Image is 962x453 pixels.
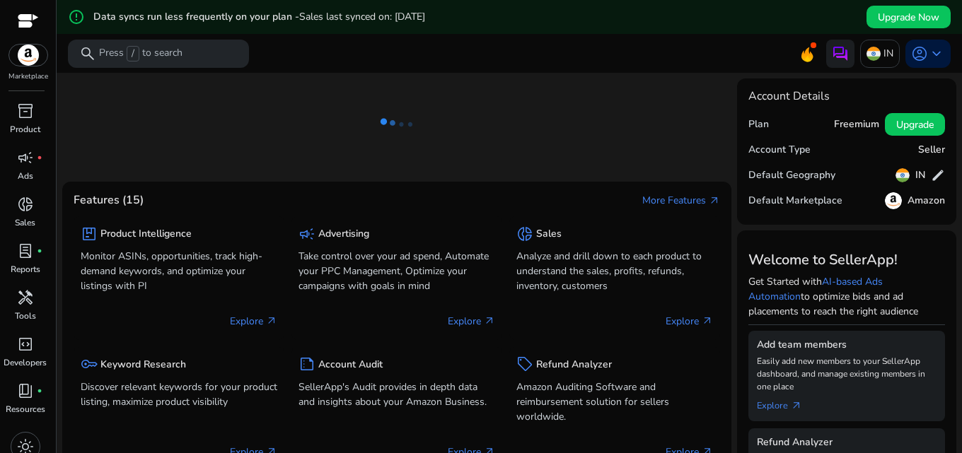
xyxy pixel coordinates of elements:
[81,249,277,293] p: Monitor ASINs, opportunities, track high-demand keywords, and optimize your listings with PI
[299,10,425,23] span: Sales last synced on: [DATE]
[15,216,35,229] p: Sales
[299,355,315,372] span: summarize
[791,400,802,411] span: arrow_outward
[666,314,713,329] p: Explore
[867,47,881,61] img: in.svg
[299,249,495,293] p: Take control over your ad spend, Automate your PPC Management, Optimize your campaigns with goals...
[748,252,945,269] h3: Welcome to SellerApp!
[516,355,533,372] span: sell
[757,355,937,393] p: Easily add new members to your SellerApp dashboard, and manage existing members in one place
[748,170,835,182] h5: Default Geography
[37,155,42,160] span: fiber_manual_record
[18,170,33,182] p: Ads
[748,195,842,207] h5: Default Marketplace
[918,144,945,156] h5: Seller
[484,315,495,326] span: arrow_outward
[516,225,533,242] span: donut_small
[318,359,383,371] h5: Account Audit
[896,117,934,132] span: Upgrade
[748,144,811,156] h5: Account Type
[100,228,192,240] h5: Product Intelligence
[536,359,612,371] h5: Refund Analyzer
[878,10,939,25] span: Upgrade Now
[6,403,45,416] p: Resources
[100,359,186,371] h5: Keyword Research
[908,195,945,207] h5: Amazon
[867,6,951,28] button: Upgrade Now
[885,113,945,136] button: Upgrade
[17,382,34,399] span: book_4
[748,119,769,131] h5: Plan
[127,46,139,61] span: /
[536,228,562,240] h5: Sales
[9,45,47,66] img: amazon.svg
[4,356,47,369] p: Developers
[748,90,945,103] h4: Account Details
[99,46,182,61] p: Press to search
[68,8,85,25] mat-icon: error_outline
[318,228,369,240] h5: Advertising
[757,393,813,413] a: Explorearrow_outward
[748,275,883,303] a: AI-based Ads Automation
[17,102,34,119] span: inventory_2
[8,71,48,82] p: Marketplace
[93,11,425,23] h5: Data syncs run less frequently on your plan -
[266,315,277,326] span: arrow_outward
[79,45,96,62] span: search
[81,380,277,409] p: Discover relevant keywords for your product listing, maximize product visibility
[915,170,925,182] h5: IN
[834,119,879,131] h5: Freemium
[17,242,34,259] span: lab_profile
[81,355,98,372] span: key
[928,45,945,62] span: keyboard_arrow_down
[37,388,42,394] span: fiber_manual_record
[15,310,36,322] p: Tools
[757,339,937,351] h5: Add team members
[74,194,144,207] h4: Features (15)
[230,314,277,329] p: Explore
[37,248,42,254] span: fiber_manual_record
[17,336,34,353] span: code_blocks
[448,314,495,329] p: Explore
[17,196,34,213] span: donut_small
[896,168,910,182] img: in.svg
[17,289,34,306] span: handyman
[931,168,945,182] span: edit
[885,192,902,209] img: amazon.svg
[81,225,98,242] span: package
[299,225,315,242] span: campaign
[757,437,937,449] h5: Refund Analyzer
[911,45,928,62] span: account_circle
[17,149,34,166] span: campaign
[299,380,495,409] p: SellerApp's Audit provides in depth data and insights about your Amazon Business.
[883,41,893,66] p: IN
[709,195,720,206] span: arrow_outward
[10,123,40,136] p: Product
[748,274,945,319] p: Get Started with to optimize bids and ad placements to reach the right audience
[702,315,713,326] span: arrow_outward
[516,380,713,424] p: Amazon Auditing Software and reimbursement solution for sellers worldwide.
[516,249,713,293] p: Analyze and drill down to each product to understand the sales, profits, refunds, inventory, cust...
[642,193,720,208] a: More Featuresarrow_outward
[11,263,40,276] p: Reports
